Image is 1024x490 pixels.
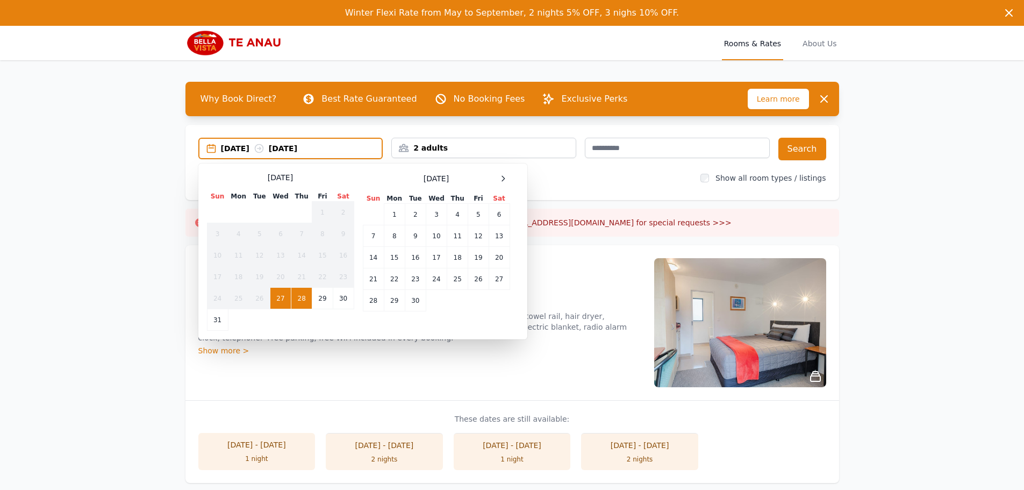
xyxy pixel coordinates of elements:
[489,194,510,204] th: Sat
[270,245,291,266] td: 13
[489,268,510,290] td: 27
[426,194,447,204] th: Wed
[384,225,405,247] td: 8
[363,247,384,268] td: 14
[312,191,333,202] th: Fri
[800,26,839,60] a: About Us
[312,202,333,223] td: 1
[228,191,249,202] th: Mon
[333,191,354,202] th: Sat
[447,268,468,290] td: 25
[468,225,489,247] td: 12
[291,245,312,266] td: 14
[405,290,426,311] td: 30
[561,93,627,105] p: Exclusive Perks
[447,194,468,204] th: Thu
[228,245,249,266] td: 11
[489,225,510,247] td: 13
[748,89,809,109] span: Learn more
[312,266,333,288] td: 22
[207,288,228,309] td: 24
[228,288,249,309] td: 25
[363,225,384,247] td: 7
[405,247,426,268] td: 16
[592,440,688,451] div: [DATE] - [DATE]
[363,268,384,290] td: 21
[384,204,405,225] td: 1
[426,247,447,268] td: 17
[291,266,312,288] td: 21
[468,247,489,268] td: 19
[270,191,291,202] th: Wed
[228,223,249,245] td: 4
[447,225,468,247] td: 11
[468,204,489,225] td: 5
[715,174,826,182] label: Show all room types / listings
[426,225,447,247] td: 10
[424,173,449,184] span: [DATE]
[778,138,826,160] button: Search
[592,455,688,464] div: 2 nights
[249,191,270,202] th: Tue
[185,30,289,56] img: Bella Vista Te Anau
[291,223,312,245] td: 7
[209,439,305,450] div: [DATE] - [DATE]
[454,93,525,105] p: No Booking Fees
[384,247,405,268] td: 15
[207,245,228,266] td: 10
[333,202,354,223] td: 2
[426,268,447,290] td: 24
[207,309,228,331] td: 31
[447,247,468,268] td: 18
[363,194,384,204] th: Sun
[198,414,826,424] p: These dates are still available:
[249,266,270,288] td: 19
[426,204,447,225] td: 3
[333,288,354,309] td: 30
[405,194,426,204] th: Tue
[270,288,291,309] td: 27
[221,143,382,154] div: [DATE] [DATE]
[333,223,354,245] td: 9
[489,204,510,225] td: 6
[270,223,291,245] td: 6
[336,455,432,464] div: 2 nights
[312,223,333,245] td: 8
[249,288,270,309] td: 26
[207,191,228,202] th: Sun
[207,223,228,245] td: 3
[405,268,426,290] td: 23
[392,143,576,153] div: 2 adults
[468,194,489,204] th: Fri
[345,8,679,18] span: Winter Flexi Rate from May to September, 2 nights 5% OFF, 3 nighs 10% OFF.
[198,345,641,356] div: Show more >
[464,455,560,464] div: 1 night
[722,26,783,60] a: Rooms & Rates
[489,247,510,268] td: 20
[192,88,285,110] span: Why Book Direct?
[291,191,312,202] th: Thu
[464,440,560,451] div: [DATE] - [DATE]
[312,245,333,266] td: 15
[363,290,384,311] td: 28
[207,266,228,288] td: 17
[447,204,468,225] td: 4
[336,440,432,451] div: [DATE] - [DATE]
[405,225,426,247] td: 9
[228,266,249,288] td: 18
[333,266,354,288] td: 23
[291,288,312,309] td: 28
[249,223,270,245] td: 5
[384,290,405,311] td: 29
[333,245,354,266] td: 16
[384,268,405,290] td: 22
[405,204,426,225] td: 2
[268,172,293,183] span: [DATE]
[270,266,291,288] td: 20
[321,93,417,105] p: Best Rate Guaranteed
[384,194,405,204] th: Mon
[312,288,333,309] td: 29
[249,245,270,266] td: 12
